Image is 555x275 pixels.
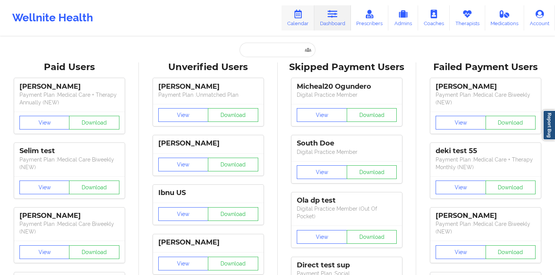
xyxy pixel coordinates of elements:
[158,91,258,99] p: Payment Plan : Unmatched Plan
[421,61,550,73] div: Failed Payment Users
[347,108,397,122] button: Download
[208,108,258,122] button: Download
[450,5,485,30] a: Therapists
[436,181,486,194] button: View
[19,82,119,91] div: [PERSON_NAME]
[486,116,536,130] button: Download
[19,245,70,259] button: View
[19,220,119,235] p: Payment Plan : Medical Care Biweekly (NEW)
[5,61,134,73] div: Paid Users
[297,82,397,91] div: Micheal20 Ogundero
[436,220,536,235] p: Payment Plan : Medical Care Biweekly (NEW)
[158,139,258,148] div: [PERSON_NAME]
[486,245,536,259] button: Download
[158,238,258,247] div: [PERSON_NAME]
[314,5,351,30] a: Dashboard
[436,147,536,155] div: deki test 55
[436,211,536,220] div: [PERSON_NAME]
[297,91,397,99] p: Digital Practice Member
[144,61,272,73] div: Unverified Users
[297,165,347,179] button: View
[208,207,258,221] button: Download
[69,245,119,259] button: Download
[524,5,555,30] a: Account
[283,61,411,73] div: Skipped Payment Users
[297,196,397,205] div: Ola dp test
[436,156,536,171] p: Payment Plan : Medical Care + Therapy Monthly (NEW)
[208,257,258,270] button: Download
[297,205,397,220] p: Digital Practice Member (Out Of Pocket)
[347,165,397,179] button: Download
[19,181,70,194] button: View
[208,158,258,171] button: Download
[297,139,397,148] div: South Doe
[19,147,119,155] div: Selim test
[158,189,258,197] div: Ibnu US
[297,108,347,122] button: View
[351,5,389,30] a: Prescribers
[485,5,524,30] a: Medications
[158,257,209,270] button: View
[347,230,397,244] button: Download
[282,5,314,30] a: Calendar
[436,91,536,106] p: Payment Plan : Medical Care Biweekly (NEW)
[19,116,70,130] button: View
[297,148,397,156] p: Digital Practice Member
[418,5,450,30] a: Coaches
[19,211,119,220] div: [PERSON_NAME]
[69,181,119,194] button: Download
[543,110,555,140] a: Report Bug
[158,158,209,171] button: View
[436,116,486,130] button: View
[19,91,119,106] p: Payment Plan : Medical Care + Therapy Annually (NEW)
[388,5,418,30] a: Admins
[158,108,209,122] button: View
[158,82,258,91] div: [PERSON_NAME]
[436,245,486,259] button: View
[297,230,347,244] button: View
[436,82,536,91] div: [PERSON_NAME]
[19,156,119,171] p: Payment Plan : Medical Care Biweekly (NEW)
[297,261,397,270] div: Direct test sup
[158,207,209,221] button: View
[69,116,119,130] button: Download
[486,181,536,194] button: Download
